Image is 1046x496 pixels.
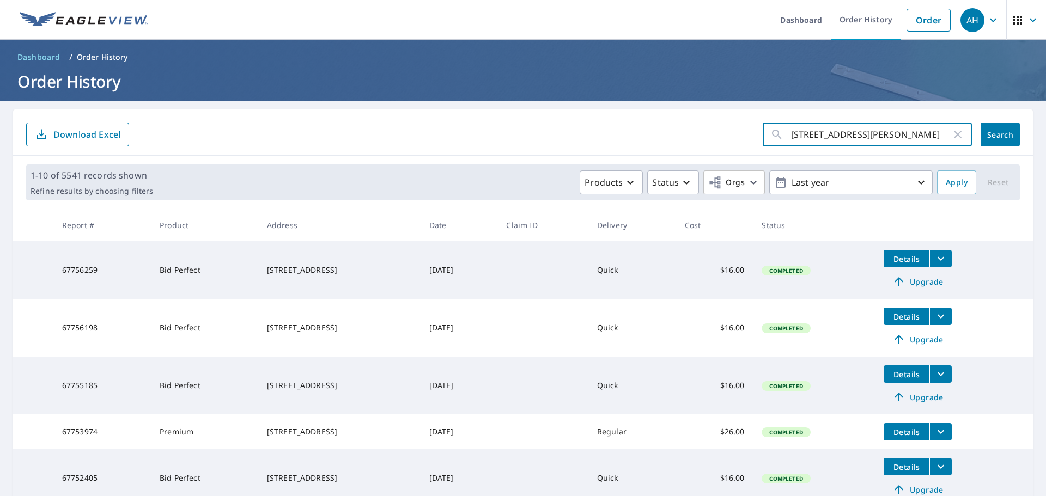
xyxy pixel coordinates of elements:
div: [STREET_ADDRESS] [267,322,412,333]
td: Quick [588,299,676,357]
h1: Order History [13,70,1033,93]
span: Search [989,130,1011,140]
td: Regular [588,414,676,449]
a: Dashboard [13,48,65,66]
span: Completed [763,382,809,390]
p: Status [652,176,679,189]
li: / [69,51,72,64]
button: detailsBtn-67755185 [884,365,929,383]
th: Date [421,209,498,241]
button: Orgs [703,170,765,194]
button: detailsBtn-67756198 [884,308,929,325]
button: Products [580,170,643,194]
button: filesDropdownBtn-67756259 [929,250,952,267]
div: [STREET_ADDRESS] [267,473,412,483]
td: Quick [588,241,676,299]
button: Download Excel [26,123,129,146]
span: Completed [763,267,809,274]
td: [DATE] [421,414,498,449]
td: 67756259 [53,241,151,299]
div: [STREET_ADDRESS] [267,380,412,391]
span: Apply [946,176,968,189]
td: Bid Perfect [151,299,258,357]
td: 67753974 [53,414,151,449]
td: Quick [588,357,676,414]
span: Upgrade [890,333,945,346]
span: Completed [763,475,809,482]
span: Upgrade [890,275,945,288]
td: 67755185 [53,357,151,414]
img: EV Logo [20,12,148,28]
td: 67756198 [53,299,151,357]
td: $16.00 [676,357,753,414]
td: Premium [151,414,258,449]
span: Details [890,427,923,437]
th: Status [753,209,875,241]
span: Details [890,462,923,472]
button: filesDropdownBtn-67752405 [929,458,952,475]
span: Completed [763,324,809,332]
p: Last year [787,173,915,192]
p: Products [585,176,623,189]
p: Refine results by choosing filters [31,186,153,196]
div: [STREET_ADDRESS] [267,426,412,437]
td: $16.00 [676,299,753,357]
th: Cost [676,209,753,241]
span: Completed [763,428,809,436]
th: Product [151,209,258,241]
td: [DATE] [421,357,498,414]
span: Details [890,254,923,264]
div: AH [960,8,984,32]
p: Order History [77,52,128,63]
button: filesDropdownBtn-67753974 [929,423,952,440]
th: Claim ID [497,209,588,241]
button: Last year [769,170,933,194]
p: 1-10 of 5541 records shown [31,169,153,182]
a: Upgrade [884,273,952,290]
a: Upgrade [884,388,952,406]
a: Order [907,9,951,32]
td: Bid Perfect [151,357,258,414]
td: [DATE] [421,241,498,299]
span: Upgrade [890,483,945,496]
button: Apply [937,170,976,194]
span: Dashboard [17,52,60,63]
input: Address, Report #, Claim ID, etc. [791,119,951,150]
th: Address [258,209,421,241]
th: Report # [53,209,151,241]
button: detailsBtn-67752405 [884,458,929,475]
a: Upgrade [884,330,952,348]
span: Upgrade [890,390,945,403]
span: Details [890,311,923,322]
button: detailsBtn-67753974 [884,423,929,440]
span: Orgs [708,176,745,189]
nav: breadcrumb [13,48,1033,66]
th: Delivery [588,209,676,241]
p: Download Excel [53,128,120,140]
button: detailsBtn-67756259 [884,250,929,267]
div: [STREET_ADDRESS] [267,265,412,275]
td: $16.00 [676,241,753,299]
td: [DATE] [421,299,498,357]
button: filesDropdownBtn-67755185 [929,365,952,383]
span: Details [890,369,923,379]
td: Bid Perfect [151,241,258,299]
td: $26.00 [676,414,753,449]
button: filesDropdownBtn-67756198 [929,308,952,325]
button: Status [647,170,699,194]
button: Search [981,123,1020,146]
